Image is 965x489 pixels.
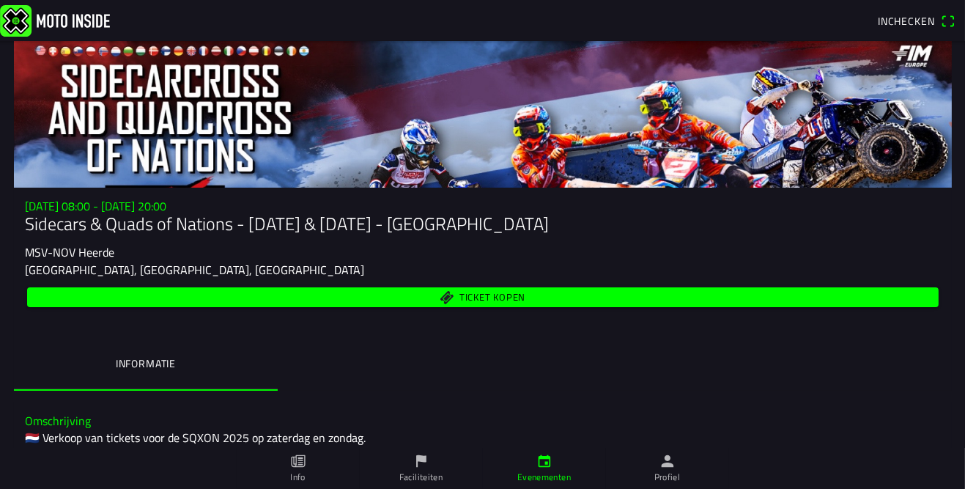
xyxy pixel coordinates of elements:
span: Inchecken [878,13,935,29]
ion-icon: paper [290,453,306,469]
ion-icon: person [659,453,676,469]
h3: [DATE] 08:00 - [DATE] 20:00 [26,199,940,213]
ion-icon: flag [413,453,429,469]
ion-label: Evenementen [517,471,571,484]
ion-text: MSV-NOV Heerde [26,243,115,261]
h3: Omschrijving [26,414,940,428]
h1: Sidecars & Quads of Nations - [DATE] & [DATE] - [GEOGRAPHIC_DATA] [26,213,940,235]
ion-label: Faciliteiten [399,471,443,484]
ion-label: Profiel [654,471,681,484]
ion-icon: calendar [536,453,552,469]
ion-label: Informatie [115,356,175,372]
span: Ticket kopen [459,293,525,302]
a: Incheckenqr scanner [870,8,962,33]
ion-text: [GEOGRAPHIC_DATA], [GEOGRAPHIC_DATA], [GEOGRAPHIC_DATA] [26,261,365,279]
ion-label: Info [290,471,305,484]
